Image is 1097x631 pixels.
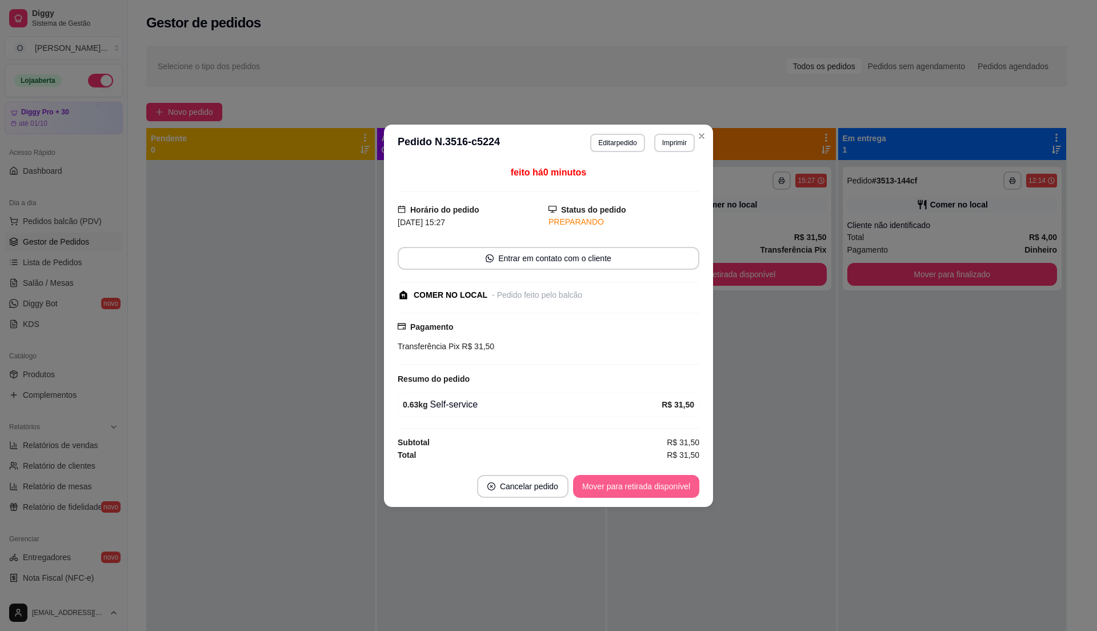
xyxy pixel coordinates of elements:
[486,254,494,262] span: whats-app
[590,134,644,152] button: Editarpedido
[403,400,428,409] strong: 0.63 kg
[548,216,699,228] div: PREPARANDO
[477,475,568,498] button: close-circleCancelar pedido
[410,322,453,332] strong: Pagamento
[398,134,500,152] h3: Pedido N. 3516-c5224
[667,436,699,449] span: R$ 31,50
[692,127,711,145] button: Close
[414,289,487,301] div: COMER NO LOCAL
[398,205,406,213] span: calendar
[662,400,694,409] strong: R$ 31,50
[410,205,479,214] strong: Horário do pedido
[573,475,699,498] button: Mover para retirada disponível
[492,289,582,301] div: - Pedido feito pelo balcão
[398,374,470,384] strong: Resumo do pedido
[487,482,495,490] span: close-circle
[398,322,406,330] span: credit-card
[548,205,556,213] span: desktop
[654,134,695,152] button: Imprimir
[403,398,662,412] div: Self-service
[667,449,699,461] span: R$ 31,50
[398,218,445,227] span: [DATE] 15:27
[459,342,494,351] span: R$ 31,50
[398,438,430,447] strong: Subtotal
[398,247,699,270] button: whats-appEntrar em contato com o cliente
[398,450,416,460] strong: Total
[561,205,626,214] strong: Status do pedido
[511,167,586,177] span: feito há 0 minutos
[398,342,459,351] span: Transferência Pix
